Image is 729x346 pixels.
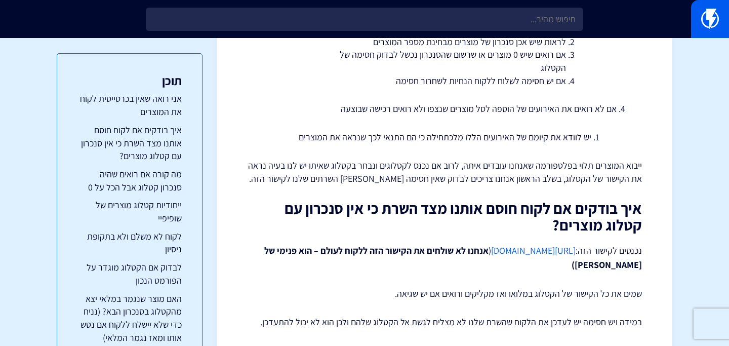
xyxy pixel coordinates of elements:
[77,74,182,87] h3: תוכן
[77,92,182,118] a: אני רואה שאין בכרטייסית לקוח את המוצרים
[298,131,591,144] li: יש לוודא את קיומם של האירועים הללו מלכתחילה כי הם התנאי לכך שנראה את המוצרים
[323,74,566,88] li: אם יש חסימה לשלוח ללקוח הנחיות לשחרור חסימה
[247,316,642,329] p: במידה ויש חסימה יש לעדכן את הלקוח שהשרת שלנו לא מצליח לגשת אל הקטלוג שלהם ולכן הוא לא יכול להתעדכן.
[247,287,642,300] p: שמים את כל הקישור של הקטלוג במלואו ואז מקליקים ורואים אם יש שגיאה.
[323,35,566,49] li: לראות שיש אכן סנכרון של מוצרים מבחינת מספר המוצרים
[272,102,617,143] li: אם לא רואים את האירועים של הוספה לסל מוצרים שנצפו ולא רואים רכישה שבוצעה
[491,245,576,256] a: [URL][DOMAIN_NAME]
[77,124,182,163] a: איך בודקים אם לקוח חוסם אותנו מצד השרת כי אין סנכרון עם קטלוג מוצרים?
[77,261,182,287] a: לבדוק אם הקטלוג מוגדר על הפורמט הנכון
[323,48,566,74] li: אם רואים שיש 0 מוצרים או שרשום שהסנכרון נכשל לבדוק חסימה של הקטלוג
[264,245,642,271] strong: אנחנו לא שולחים את הקישור הזה ללקוח לעולם – הוא פנימי של [PERSON_NAME])
[77,292,182,344] a: האם מוצר שנגמר במלאי יצא מהקטלוג בסנכרון הבא? (נניח כדי שלא יישלח ללקוח אם נטש אותו ומאז נגמר המלאי)
[247,200,642,234] h2: איך בודקים אם לקוח חוסם אותנו מצד השרת כי אין סנכרון עם קטלוג מוצרים?
[77,168,182,194] a: מה קורה אם רואים שהיה סנכרון קטלוג אבל הכל על 0
[247,244,642,272] p: נכנסים לקישור הזה: (
[77,199,182,224] a: ייחודיות קטלוג מוצרים של שופיפיי
[146,8,583,31] input: חיפוש מהיר...
[247,159,642,185] p: ייבוא המוצרים תלוי בפלטפורמה שאנחנו עובדים איתה, לרוב אם נכנס לקטלוגים ונבחר בקטלוג שאיתו יש לנו ...
[77,230,182,256] a: לקוח לא משלם ולא בתקופת ניסיון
